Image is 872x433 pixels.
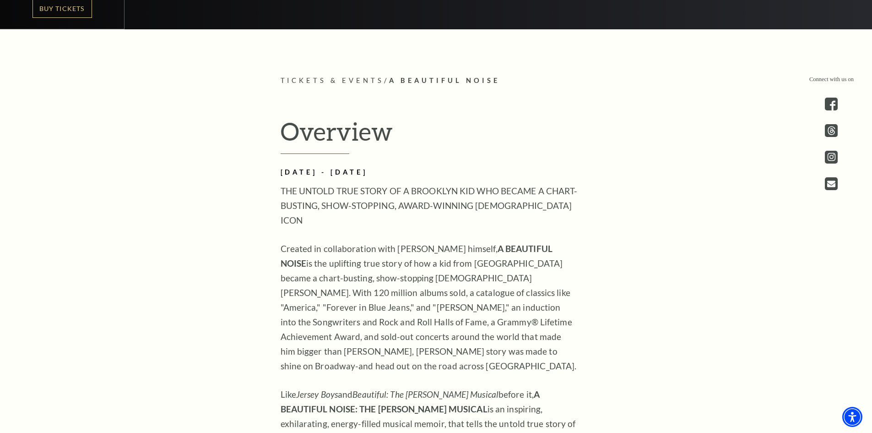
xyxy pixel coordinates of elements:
h2: [DATE] - [DATE] [281,167,578,178]
p: Created in collaboration with [PERSON_NAME] himself, is the uplifting true story of how a kid fro... [281,241,578,373]
h2: Overview [281,116,592,154]
a: threads.com - open in a new tab [825,124,838,137]
em: Jersey Boys [296,389,338,400]
em: Beautiful: The [PERSON_NAME] Musical [352,389,498,400]
a: facebook - open in a new tab [825,98,838,110]
div: Accessibility Menu [842,407,862,427]
p: / [281,75,592,87]
span: A Beautiful Noise [389,77,500,84]
a: Open this option - open in a new tab [825,177,838,190]
a: instagram - open in a new tab [825,151,838,164]
p: THE UNTOLD TRUE STORY OF A BROOKLYN KID WHO BECAME A CHART-BUSTING, SHOW-STOPPING, AWARD-WINNING ... [281,184,578,228]
p: Connect with us on [809,75,854,84]
span: Tickets & Events [281,77,385,84]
